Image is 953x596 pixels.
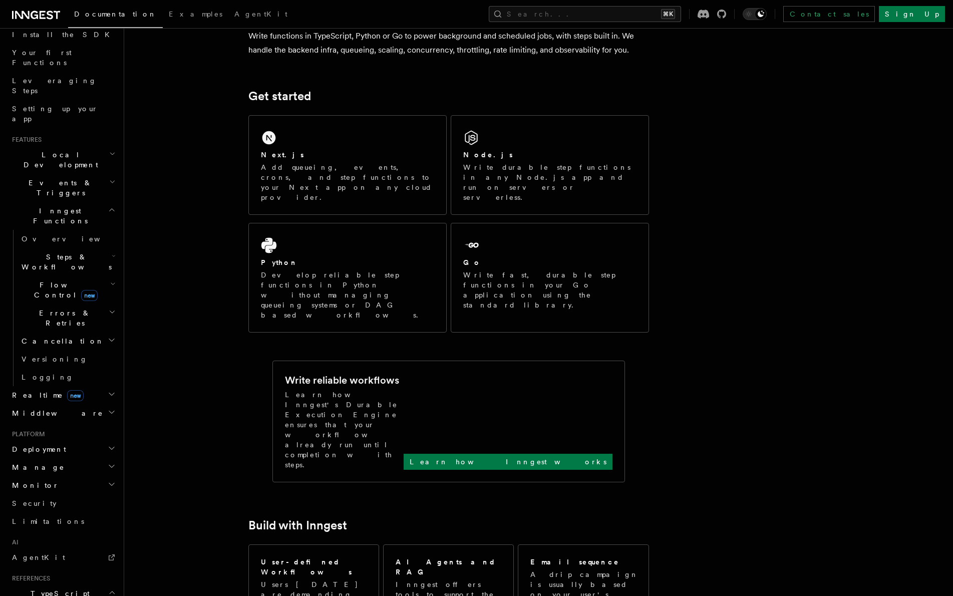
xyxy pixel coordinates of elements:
[18,280,110,300] span: Flow Control
[18,248,118,276] button: Steps & Workflows
[18,332,118,350] button: Cancellation
[8,72,118,100] a: Leveraging Steps
[396,557,503,577] h2: AI Agents and RAG
[261,150,304,160] h2: Next.js
[74,10,157,18] span: Documentation
[8,444,66,454] span: Deployment
[8,150,109,170] span: Local Development
[8,386,118,404] button: Realtimenew
[8,476,118,494] button: Monitor
[8,26,118,44] a: Install the SDK
[248,518,347,532] a: Build with Inngest
[8,100,118,128] a: Setting up your app
[451,115,649,215] a: Node.jsWrite durable step functions in any Node.js app and run on servers or serverless.
[12,77,97,95] span: Leveraging Steps
[8,136,42,144] span: Features
[12,105,98,123] span: Setting up your app
[261,162,434,202] p: Add queueing, events, crons, and step functions to your Next app on any cloud provider.
[169,10,222,18] span: Examples
[879,6,945,22] a: Sign Up
[248,29,649,57] p: Write functions in TypeScript, Python or Go to power background and scheduled jobs, with steps bu...
[8,548,118,566] a: AgentKit
[22,373,74,381] span: Logging
[783,6,875,22] a: Contact sales
[12,517,84,525] span: Limitations
[285,390,404,470] p: Learn how Inngest's Durable Execution Engine ensures that your workflow already run until complet...
[261,257,298,267] h2: Python
[68,3,163,28] a: Documentation
[743,8,767,20] button: Toggle dark mode
[451,223,649,333] a: GoWrite fast, durable step functions in your Go application using the standard library.
[8,512,118,530] a: Limitations
[404,454,612,470] a: Learn how Inngest works
[12,499,57,507] span: Security
[261,270,434,320] p: Develop reliable step functions in Python without managing queueing systems or DAG based workflows.
[8,174,118,202] button: Events & Triggers
[8,146,118,174] button: Local Development
[8,494,118,512] a: Security
[489,6,681,22] button: Search...⌘K
[12,553,65,561] span: AgentKit
[18,230,118,248] a: Overview
[8,430,45,438] span: Platform
[8,408,103,418] span: Middleware
[463,257,481,267] h2: Go
[8,178,109,198] span: Events & Triggers
[463,270,637,310] p: Write fast, durable step functions in your Go application using the standard library.
[8,538,19,546] span: AI
[18,276,118,304] button: Flow Controlnew
[67,390,84,401] span: new
[8,206,108,226] span: Inngest Functions
[8,458,118,476] button: Manage
[18,368,118,386] a: Logging
[18,304,118,332] button: Errors & Retries
[22,235,125,243] span: Overview
[8,202,118,230] button: Inngest Functions
[285,373,399,387] h2: Write reliable workflows
[234,10,287,18] span: AgentKit
[8,480,59,490] span: Monitor
[248,89,311,103] a: Get started
[228,3,293,27] a: AgentKit
[12,49,72,67] span: Your first Functions
[8,230,118,386] div: Inngest Functions
[248,115,447,215] a: Next.jsAdd queueing, events, crons, and step functions to your Next app on any cloud provider.
[22,355,88,363] span: Versioning
[248,223,447,333] a: PythonDevelop reliable step functions in Python without managing queueing systems or DAG based wo...
[18,252,112,272] span: Steps & Workflows
[8,390,84,400] span: Realtime
[410,457,606,467] p: Learn how Inngest works
[81,290,98,301] span: new
[8,404,118,422] button: Middleware
[18,336,104,346] span: Cancellation
[261,557,367,577] h2: User-defined Workflows
[163,3,228,27] a: Examples
[8,44,118,72] a: Your first Functions
[12,31,116,39] span: Install the SDK
[18,350,118,368] a: Versioning
[463,162,637,202] p: Write durable step functions in any Node.js app and run on servers or serverless.
[8,440,118,458] button: Deployment
[530,557,619,567] h2: Email sequence
[661,9,675,19] kbd: ⌘K
[18,308,109,328] span: Errors & Retries
[463,150,513,160] h2: Node.js
[8,462,65,472] span: Manage
[8,574,50,582] span: References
